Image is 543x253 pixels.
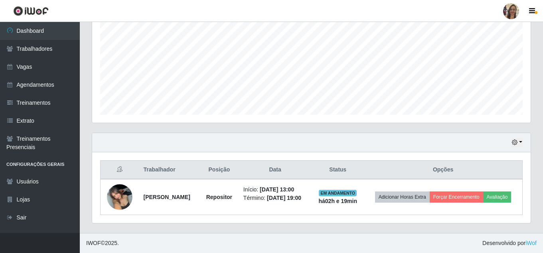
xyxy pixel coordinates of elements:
[86,240,101,246] span: IWOF
[318,198,357,204] strong: há 02 h e 19 min
[364,161,522,179] th: Opções
[375,191,430,203] button: Adicionar Horas Extra
[260,186,294,193] time: [DATE] 13:00
[107,180,132,214] img: 1754455708839.jpeg
[483,191,511,203] button: Avaliação
[267,195,301,201] time: [DATE] 19:00
[143,194,190,200] strong: [PERSON_NAME]
[243,194,307,202] li: Término:
[138,161,199,179] th: Trabalhador
[200,161,239,179] th: Posição
[319,190,357,196] span: EM ANDAMENTO
[312,161,364,179] th: Status
[482,239,537,247] span: Desenvolvido por
[206,194,232,200] strong: Repositor
[430,191,483,203] button: Forçar Encerramento
[239,161,312,179] th: Data
[13,6,49,16] img: CoreUI Logo
[525,240,537,246] a: iWof
[86,239,119,247] span: © 2025 .
[243,185,307,194] li: Início:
